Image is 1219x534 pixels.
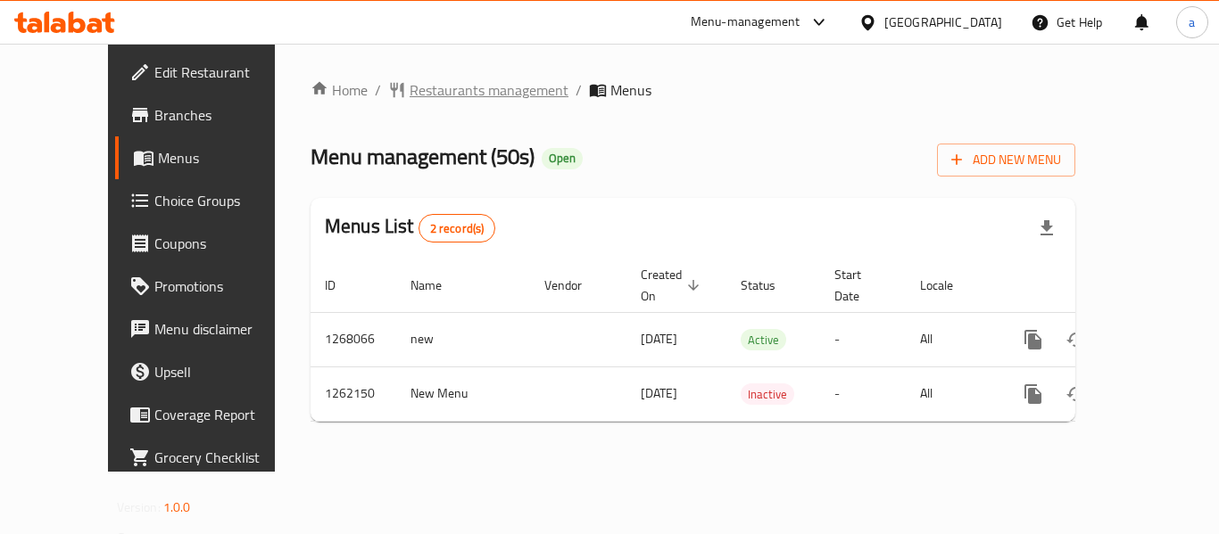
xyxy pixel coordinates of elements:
span: Open [542,151,583,166]
td: 1268066 [311,312,396,366]
span: ID [325,275,359,296]
span: Vendor [544,275,605,296]
span: Locale [920,275,976,296]
td: new [396,312,530,366]
h2: Menus List [325,213,495,242]
span: Promotions [154,275,297,297]
span: [DATE] [641,327,677,350]
span: Start Date [834,264,884,307]
td: - [820,366,906,421]
span: Active [741,330,786,350]
span: Upsell [154,361,297,382]
nav: breadcrumb [311,79,1075,101]
a: Branches [115,94,311,136]
div: Menu-management [691,12,800,33]
a: Upsell [115,350,311,393]
a: Promotions [115,265,311,308]
a: Menus [115,136,311,179]
a: Restaurants management [388,79,568,101]
span: Menus [158,147,297,168]
span: Add New Menu [951,149,1061,171]
span: Choice Groups [154,190,297,211]
span: Coupons [154,233,297,254]
span: Status [741,275,799,296]
div: Open [542,148,583,169]
a: Coverage Report [115,393,311,436]
span: Branches [154,104,297,126]
span: Inactive [741,384,794,405]
button: more [1012,318,1055,361]
button: Change Status [1055,318,1098,361]
div: Export file [1025,207,1068,250]
li: / [576,79,582,101]
td: All [906,312,998,366]
div: Total records count [419,214,496,242]
div: [GEOGRAPHIC_DATA] [884,12,1002,32]
td: New Menu [396,366,530,421]
a: Coupons [115,222,311,265]
a: Home [311,79,368,101]
a: Edit Restaurant [115,51,311,94]
span: Version: [117,496,161,519]
table: enhanced table [311,259,1198,422]
span: a [1189,12,1195,32]
a: Menu disclaimer [115,308,311,350]
span: 2 record(s) [419,220,495,237]
span: Menu disclaimer [154,318,297,340]
span: Menu management ( 50s ) [311,136,535,177]
span: Menus [610,79,651,101]
span: Created On [641,264,705,307]
td: 1262150 [311,366,396,421]
li: / [375,79,381,101]
span: Grocery Checklist [154,447,297,468]
a: Grocery Checklist [115,436,311,479]
span: Coverage Report [154,404,297,425]
button: Add New Menu [937,144,1075,177]
div: Inactive [741,383,794,405]
button: Change Status [1055,373,1098,415]
div: Active [741,329,786,350]
button: more [1012,373,1055,415]
th: Actions [998,259,1198,313]
a: Choice Groups [115,179,311,222]
td: - [820,312,906,366]
span: Edit Restaurant [154,62,297,83]
span: Restaurants management [410,79,568,101]
td: All [906,366,998,421]
span: 1.0.0 [163,496,191,519]
span: [DATE] [641,382,677,405]
span: Name [410,275,465,296]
